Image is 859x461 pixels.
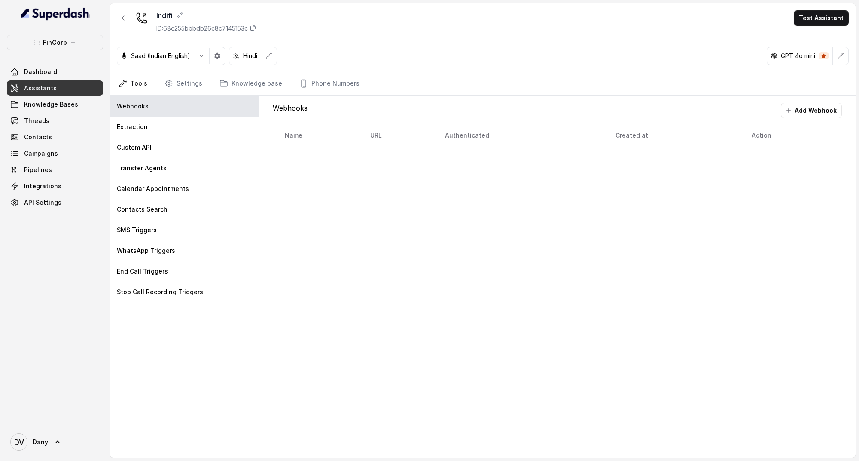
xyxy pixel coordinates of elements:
[7,178,103,194] a: Integrations
[7,430,103,454] a: Dany
[117,102,149,111] p: Webhooks
[218,72,284,95] a: Knowledge base
[21,7,90,21] img: light.svg
[117,267,168,276] p: End Call Triggers
[7,162,103,178] a: Pipelines
[7,80,103,96] a: Assistants
[273,103,308,118] p: Webhooks
[243,52,257,60] p: Hindi
[771,52,777,59] svg: openai logo
[745,127,833,144] th: Action
[7,129,103,145] a: Contacts
[24,166,52,174] span: Pipelines
[609,127,745,144] th: Created at
[117,143,152,152] p: Custom API
[298,72,361,95] a: Phone Numbers
[7,97,103,112] a: Knowledge Bases
[7,113,103,129] a: Threads
[24,198,61,207] span: API Settings
[156,24,248,33] p: ID: 68c255bbbdb26c8c7145153c
[24,117,49,125] span: Threads
[117,72,149,95] a: Tools
[438,127,609,144] th: Authenticated
[43,37,67,48] p: FinCorp
[24,68,57,76] span: Dashboard
[24,149,58,158] span: Campaigns
[33,438,48,446] span: Dany
[117,72,849,95] nav: Tabs
[117,288,203,296] p: Stop Call Recording Triggers
[794,10,849,26] button: Test Assistant
[156,10,256,21] div: Indifi
[7,146,103,161] a: Campaigns
[24,133,52,141] span: Contacts
[7,195,103,210] a: API Settings
[7,35,103,50] button: FinCorp
[24,84,57,92] span: Assistants
[131,52,190,60] p: Saad (Indian English)
[117,164,167,172] p: Transfer Agents
[363,127,438,144] th: URL
[781,52,815,60] p: GPT 4o mini
[117,184,189,193] p: Calendar Appointments
[163,72,204,95] a: Settings
[24,182,61,191] span: Integrations
[117,205,168,214] p: Contacts Search
[24,100,78,109] span: Knowledge Bases
[781,103,842,118] button: Add Webhook
[14,438,24,447] text: DV
[7,64,103,80] a: Dashboard
[117,226,157,234] p: SMS Triggers
[281,127,363,144] th: Name
[117,123,148,131] p: Extraction
[117,246,175,255] p: WhatsApp Triggers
